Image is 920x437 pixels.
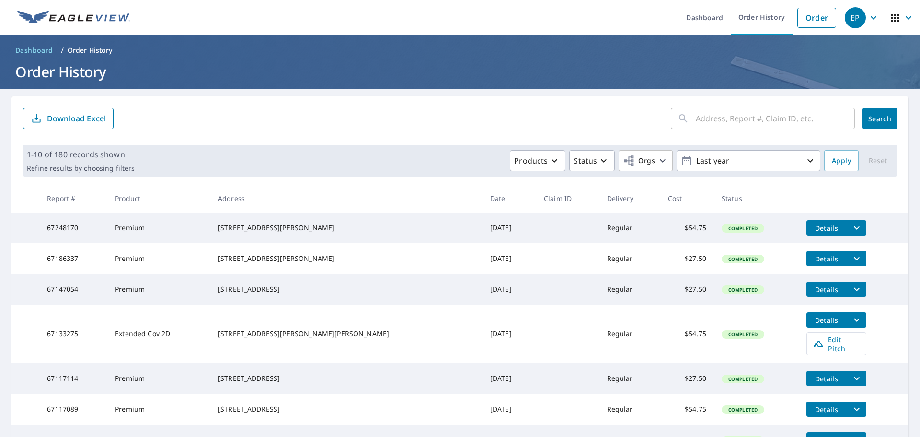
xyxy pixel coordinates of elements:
[806,371,847,386] button: detailsBtn-67117114
[599,213,660,243] td: Regular
[107,274,210,305] td: Premium
[107,213,210,243] td: Premium
[483,305,536,363] td: [DATE]
[660,184,714,213] th: Cost
[862,108,897,129] button: Search
[847,402,866,417] button: filesDropdownBtn-67117089
[812,254,841,263] span: Details
[723,331,763,338] span: Completed
[812,405,841,414] span: Details
[39,305,107,363] td: 67133275
[510,150,565,171] button: Products
[723,256,763,262] span: Completed
[210,184,483,213] th: Address
[536,184,599,213] th: Claim ID
[107,305,210,363] td: Extended Cov 2D
[723,286,763,293] span: Completed
[599,305,660,363] td: Regular
[723,406,763,413] span: Completed
[832,155,851,167] span: Apply
[813,335,860,353] span: Edit Pitch
[870,114,889,123] span: Search
[660,213,714,243] td: $54.75
[39,213,107,243] td: 67248170
[806,312,847,328] button: detailsBtn-67133275
[17,11,130,25] img: EV Logo
[599,243,660,274] td: Regular
[514,155,548,166] p: Products
[39,394,107,425] td: 67117089
[107,363,210,394] td: Premium
[68,46,113,55] p: Order History
[847,312,866,328] button: filesDropdownBtn-67133275
[574,155,597,166] p: Status
[569,150,615,171] button: Status
[660,243,714,274] td: $27.50
[806,251,847,266] button: detailsBtn-67186337
[11,43,57,58] a: Dashboard
[483,243,536,274] td: [DATE]
[483,363,536,394] td: [DATE]
[47,113,106,124] p: Download Excel
[483,394,536,425] td: [DATE]
[723,225,763,232] span: Completed
[15,46,53,55] span: Dashboard
[660,305,714,363] td: $54.75
[847,282,866,297] button: filesDropdownBtn-67147054
[107,394,210,425] td: Premium
[23,108,114,129] button: Download Excel
[619,150,673,171] button: Orgs
[483,213,536,243] td: [DATE]
[847,251,866,266] button: filesDropdownBtn-67186337
[39,243,107,274] td: 67186337
[723,376,763,382] span: Completed
[812,224,841,233] span: Details
[812,316,841,325] span: Details
[39,274,107,305] td: 67147054
[27,164,135,173] p: Refine results by choosing filters
[847,220,866,236] button: filesDropdownBtn-67248170
[39,184,107,213] th: Report #
[218,404,475,414] div: [STREET_ADDRESS]
[806,282,847,297] button: detailsBtn-67147054
[847,371,866,386] button: filesDropdownBtn-67117114
[812,285,841,294] span: Details
[218,223,475,233] div: [STREET_ADDRESS][PERSON_NAME]
[61,45,64,56] li: /
[218,254,475,263] div: [STREET_ADDRESS][PERSON_NAME]
[39,363,107,394] td: 67117114
[806,332,866,355] a: Edit Pitch
[599,274,660,305] td: Regular
[107,243,210,274] td: Premium
[660,363,714,394] td: $27.50
[11,43,908,58] nav: breadcrumb
[107,184,210,213] th: Product
[483,184,536,213] th: Date
[660,394,714,425] td: $54.75
[714,184,799,213] th: Status
[660,274,714,305] td: $27.50
[599,184,660,213] th: Delivery
[599,363,660,394] td: Regular
[692,153,805,169] p: Last year
[824,150,859,171] button: Apply
[27,149,135,160] p: 1-10 of 180 records shown
[218,374,475,383] div: [STREET_ADDRESS]
[218,329,475,339] div: [STREET_ADDRESS][PERSON_NAME][PERSON_NAME]
[806,220,847,236] button: detailsBtn-67248170
[483,274,536,305] td: [DATE]
[11,62,908,82] h1: Order History
[797,8,836,28] a: Order
[599,394,660,425] td: Regular
[218,284,475,294] div: [STREET_ADDRESS]
[623,155,655,167] span: Orgs
[677,150,820,171] button: Last year
[845,7,866,28] div: EP
[812,374,841,383] span: Details
[696,105,855,132] input: Address, Report #, Claim ID, etc.
[806,402,847,417] button: detailsBtn-67117089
